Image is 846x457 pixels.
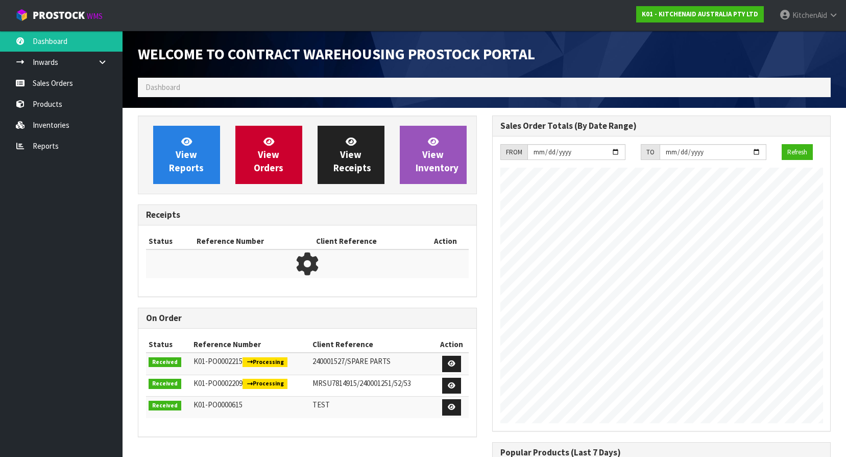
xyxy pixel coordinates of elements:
[422,233,469,249] th: Action
[191,336,310,353] th: Reference Number
[243,379,287,389] span: Processing
[191,397,310,418] td: K01-PO0000615
[33,9,85,22] span: ProStock
[87,11,103,21] small: WMS
[138,44,535,63] span: Welcome to Contract Warehousing ProStock Portal
[434,336,468,353] th: Action
[313,233,422,249] th: Client Reference
[400,126,467,184] a: ViewInventory
[500,121,823,131] h3: Sales Order Totals (By Date Range)
[146,313,469,323] h3: On Order
[153,126,220,184] a: ViewReports
[792,10,827,20] span: KitchenAid
[318,126,384,184] a: ViewReceipts
[310,336,434,353] th: Client Reference
[149,401,181,411] span: Received
[310,353,434,375] td: 240001527/SPARE PARTS
[254,135,283,174] span: View Orders
[149,357,181,368] span: Received
[642,10,758,18] strong: K01 - KITCHENAID AUSTRALIA PTY LTD
[146,336,191,353] th: Status
[149,379,181,389] span: Received
[169,135,204,174] span: View Reports
[146,210,469,220] h3: Receipts
[191,375,310,397] td: K01-PO0002209
[146,82,180,92] span: Dashboard
[782,144,813,161] button: Refresh
[243,357,287,368] span: Processing
[15,9,28,21] img: cube-alt.png
[310,375,434,397] td: MRSU7814915/240001251/52/53
[641,144,660,161] div: TO
[333,135,371,174] span: View Receipts
[194,233,313,249] th: Reference Number
[310,397,434,418] td: TEST
[235,126,302,184] a: ViewOrders
[416,135,458,174] span: View Inventory
[191,353,310,375] td: K01-PO0002215
[500,144,527,161] div: FROM
[146,233,194,249] th: Status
